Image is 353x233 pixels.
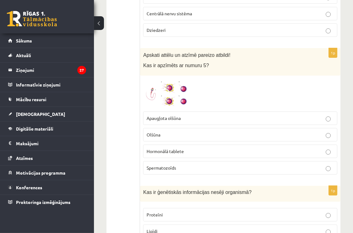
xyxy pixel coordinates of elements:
[326,213,331,218] input: Proteīni
[147,115,181,121] span: Apaugļota olšūna
[8,151,86,165] a: Atzīmes
[147,148,184,154] span: Hormonālā tablete
[8,33,86,48] a: Sākums
[8,180,86,195] a: Konferences
[8,107,86,121] a: [DEMOGRAPHIC_DATA]
[8,136,86,151] a: Maksājumi
[147,165,176,171] span: Spermatozoīds
[326,116,331,121] input: Apaugļota olšūna
[147,212,163,217] span: Proteīni
[8,63,86,77] a: Ziņojumi27
[329,48,337,58] p: 1p
[16,52,31,58] span: Aktuāli
[16,199,70,205] span: Proktoringa izmēģinājums
[8,166,86,180] a: Motivācijas programma
[143,63,209,68] span: Kas ir apzīmēts ar numuru 5?
[329,186,337,196] p: 1p
[8,48,86,62] a: Aktuāli
[143,52,230,58] span: Apskati attēlu un atzīmē pareizo atbildi!
[16,97,46,102] span: Mācību resursi
[16,185,42,190] span: Konferences
[326,12,331,17] input: Centrālā nervu sistēma
[16,155,33,161] span: Atzīmes
[7,11,57,27] a: Rīgas 1. Tālmācības vidusskola
[147,132,160,137] span: Olšūna
[8,195,86,209] a: Proktoringa izmēģinājums
[8,92,86,107] a: Mācību resursi
[16,77,86,92] legend: Informatīvie ziņojumi
[143,190,252,195] span: Kas ir ģenētiskās informācijas nesēji organismā?
[77,66,86,74] i: 27
[16,126,53,131] span: Digitālie materiāli
[16,38,32,43] span: Sākums
[8,121,86,136] a: Digitālie materiāli
[16,111,65,117] span: [DEMOGRAPHIC_DATA]
[147,27,166,33] span: Dziedzeri
[326,28,331,33] input: Dziedzeri
[16,170,65,176] span: Motivācijas programma
[326,150,331,155] input: Hormonālā tablete
[8,77,86,92] a: Informatīvie ziņojumi
[143,79,190,108] img: 1.png
[16,136,86,151] legend: Maksājumi
[147,11,192,16] span: Centrālā nervu sistēma
[326,166,331,171] input: Spermatozoīds
[326,133,331,138] input: Olšūna
[16,63,86,77] legend: Ziņojumi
